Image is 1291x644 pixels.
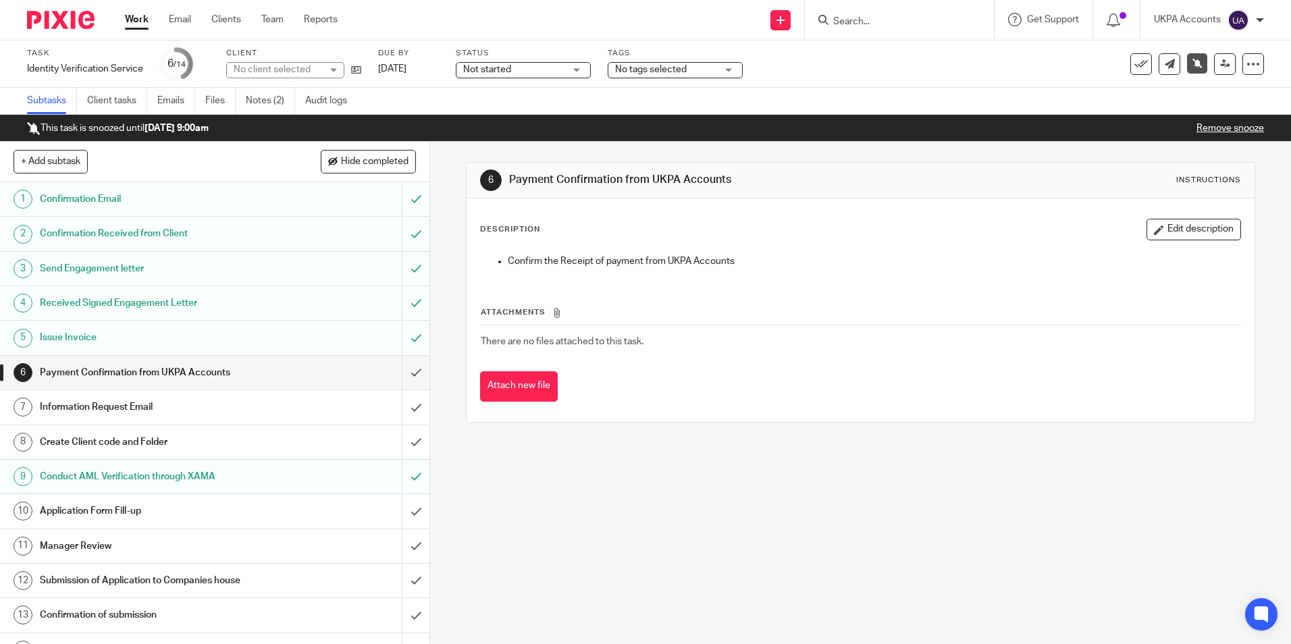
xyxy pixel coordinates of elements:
div: 10 [14,502,32,520]
h1: Payment Confirmation from UKPA Accounts [509,173,889,187]
span: Hide completed [341,157,409,167]
a: Reports [304,13,338,26]
div: 1 [14,190,32,209]
span: There are no files attached to this task. [481,337,643,346]
span: Get Support [1027,15,1079,24]
p: This task is snoozed until [27,122,209,135]
span: Not started [463,65,511,74]
a: Notes (2) [246,88,295,114]
label: Due by [378,48,439,59]
h1: Confirmation Received from Client [40,223,272,244]
h1: Received Signed Engagement Letter [40,293,272,313]
h1: Payment Confirmation from UKPA Accounts [40,363,272,383]
div: 4 [14,294,32,313]
a: Emails [157,88,195,114]
div: 2 [14,225,32,244]
h1: Manager Review [40,536,272,556]
a: Email [169,13,191,26]
p: UKPA Accounts [1154,13,1221,26]
label: Tags [608,48,743,59]
div: 6 [480,169,502,191]
a: Team [261,13,284,26]
label: Task [27,48,143,59]
label: Client [226,48,361,59]
div: Instructions [1176,175,1241,186]
span: No tags selected [615,65,687,74]
input: Search [832,16,953,28]
div: 6 [167,56,186,72]
a: Clients [211,13,241,26]
h1: Submission of Application to Companies house [40,570,272,591]
button: + Add subtask [14,150,88,173]
div: 3 [14,259,32,278]
label: Status [456,48,591,59]
div: 8 [14,433,32,452]
div: 6 [14,363,32,382]
div: Identity Verification Service [27,62,143,76]
p: Description [480,224,540,235]
span: Attachments [481,308,546,316]
p: Confirm the Receipt of payment from UKPA Accounts [508,254,1240,268]
button: Hide completed [321,150,416,173]
div: 13 [14,606,32,624]
h1: Information Request Email [40,397,272,417]
span: [DATE] [378,64,406,74]
a: Work [125,13,149,26]
small: /14 [174,61,186,68]
h1: Issue Invoice [40,327,272,348]
h1: Create Client code and Folder [40,432,272,452]
b: [DATE] 9:00am [144,124,209,133]
a: Remove snooze [1196,124,1264,133]
div: 11 [14,537,32,556]
h1: Confirmation of submission [40,605,272,625]
div: 5 [14,329,32,348]
a: Client tasks [87,88,147,114]
button: Attach new file [480,371,558,402]
div: 7 [14,398,32,417]
a: Files [205,88,236,114]
div: No client selected [234,63,321,76]
a: Audit logs [305,88,357,114]
img: svg%3E [1228,9,1249,31]
h1: Confirmation Email [40,189,272,209]
div: 12 [14,571,32,590]
button: Edit description [1147,219,1241,240]
a: Subtasks [27,88,77,114]
div: 9 [14,467,32,486]
img: Pixie [27,11,95,29]
h1: Send Engagement letter [40,259,272,279]
h1: Application Form Fill-up [40,501,272,521]
h1: Conduct AML Verification through XAMA [40,466,272,487]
